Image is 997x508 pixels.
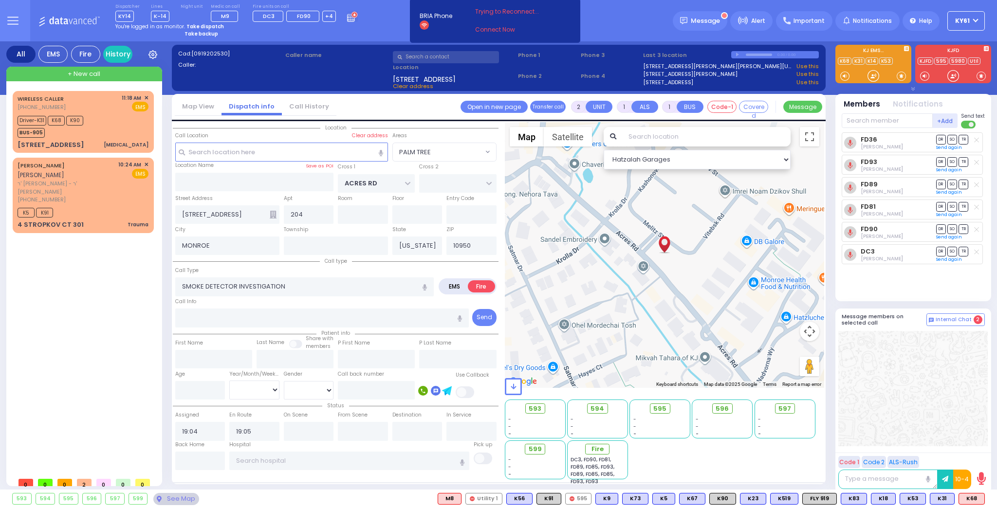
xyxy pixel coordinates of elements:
[229,452,469,470] input: Search hospital
[474,441,492,449] label: Pick up
[420,12,452,20] span: BRIA Phone
[18,140,84,150] div: [STREET_ADDRESS]
[297,12,311,20] span: FD90
[175,162,214,169] label: Location Name
[132,102,148,111] span: EMS
[936,247,946,256] span: DR
[953,470,971,489] button: 10-4
[175,339,203,347] label: First Name
[930,493,955,505] div: BLS
[677,101,703,113] button: BUS
[284,411,308,419] label: On Scene
[936,256,962,262] a: Send again
[861,165,903,173] span: Matthew Pascullo
[959,247,968,256] span: TR
[595,493,618,505] div: BLS
[18,128,45,138] span: BUS-905
[933,113,958,128] button: +Add
[955,17,970,25] span: KY61
[929,318,934,323] img: comment-alt.png
[959,202,968,211] span: TR
[338,195,352,202] label: Room
[861,210,903,218] span: Raymond Ayres
[631,101,658,113] button: ALS
[841,493,867,505] div: K83
[947,180,957,189] span: SO
[740,493,766,505] div: K23
[893,99,943,110] button: Notifications
[38,46,68,63] div: EMS
[633,430,636,437] span: -
[508,456,511,463] span: -
[191,50,230,57] span: [0919202530]
[879,57,893,65] a: K53
[740,493,766,505] div: BLS
[959,135,968,144] span: TR
[456,371,489,379] label: Use Callback
[419,163,439,171] label: Cross 2
[115,4,140,10] label: Dispatcher
[861,181,878,188] a: FD89
[716,404,729,414] span: 596
[919,17,932,25] span: Help
[861,136,877,143] a: FD36
[507,375,539,388] img: Google
[104,141,148,148] div: [MEDICAL_DATA]
[947,11,985,31] button: KY61
[392,411,422,419] label: Destination
[518,72,577,80] span: Phone 2
[221,12,229,20] span: M9
[871,493,896,505] div: BLS
[96,479,111,486] span: 0
[438,493,462,505] div: M8
[959,493,985,505] div: K68
[530,101,566,113] button: Transfer call
[175,102,222,111] a: Map View
[591,404,604,414] span: 594
[18,103,66,111] span: [PHONE_NUMBER]
[961,120,977,129] label: Turn off text
[936,212,962,218] a: Send again
[861,158,877,165] a: FD93
[936,202,946,211] span: DR
[322,402,349,409] span: Status
[178,61,282,69] label: Caller:
[936,157,946,166] span: DR
[115,11,134,22] span: KY14
[835,48,911,55] label: KJ EMS...
[900,493,926,505] div: K53
[18,171,64,179] span: [PERSON_NAME]
[185,30,218,37] strong: Take backup
[900,493,926,505] div: BLS
[968,57,980,65] a: Util
[544,127,592,146] button: Show satellite imagery
[186,23,224,30] strong: Take dispatch
[128,221,148,228] div: Trauma
[936,224,946,234] span: DR
[871,493,896,505] div: K18
[691,16,720,26] span: Message
[622,127,791,146] input: Search location
[586,101,612,113] button: UNIT
[71,46,100,63] div: Fire
[529,444,542,454] span: 599
[472,309,497,326] button: Send
[861,188,903,195] span: Robert Cataldi
[475,7,552,16] span: Trying to Reconnect...
[508,430,511,437] span: -
[936,234,962,240] a: Send again
[392,132,407,140] label: Areas
[393,63,515,72] label: Location
[284,370,302,378] label: Gender
[222,102,282,111] a: Dispatch info
[122,94,141,102] span: 11:18 AM
[949,57,967,65] a: 5980
[129,493,148,504] div: 599
[918,57,933,65] a: KJFD
[48,116,65,126] span: K68
[465,493,502,505] div: Utility 1
[270,211,277,218] span: Other building occupants
[393,51,499,63] input: Search a contact
[144,94,148,102] span: ✕
[529,404,541,414] span: 593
